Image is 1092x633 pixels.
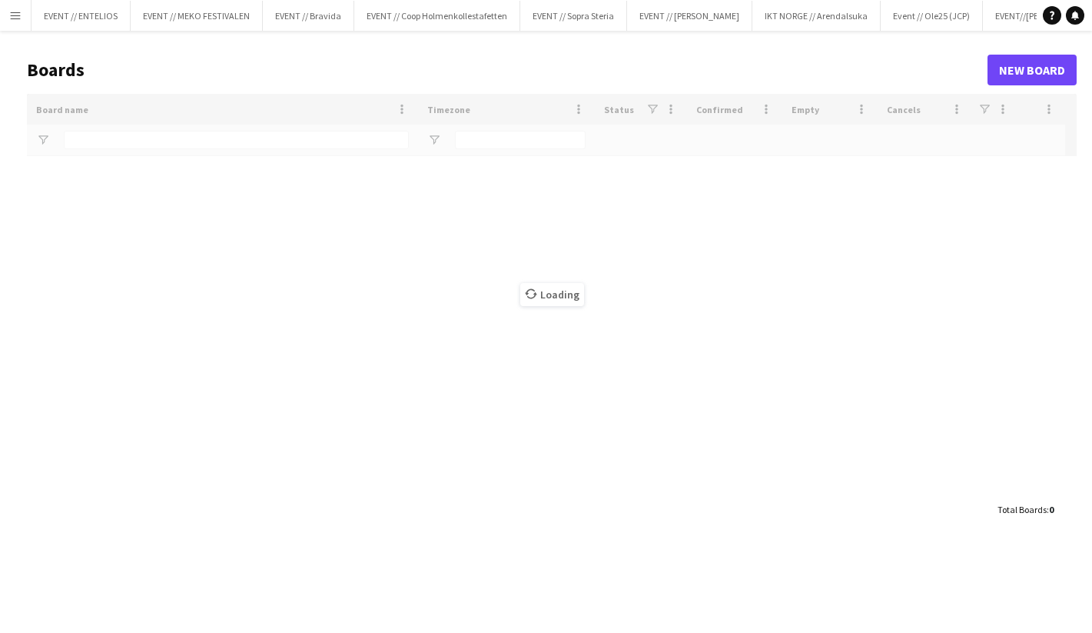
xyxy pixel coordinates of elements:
[1049,504,1054,515] span: 0
[752,1,881,31] button: IKT NORGE // Arendalsuka
[987,55,1077,85] a: New Board
[263,1,354,31] button: EVENT // Bravida
[27,58,987,82] h1: Boards
[881,1,983,31] button: Event // Ole25 (JCP)
[520,283,584,306] span: Loading
[997,504,1047,515] span: Total Boards
[520,1,627,31] button: EVENT // Sopra Steria
[131,1,263,31] button: EVENT // MEKO FESTIVALEN
[32,1,131,31] button: EVENT // ENTELIOS
[627,1,752,31] button: EVENT // [PERSON_NAME]
[997,495,1054,525] div: :
[354,1,520,31] button: EVENT // Coop Holmenkollestafetten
